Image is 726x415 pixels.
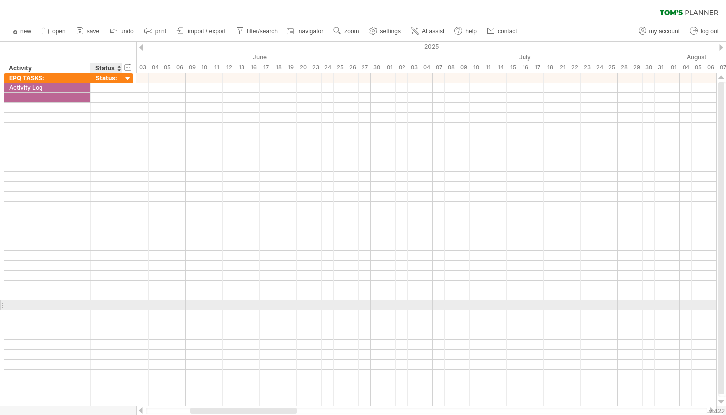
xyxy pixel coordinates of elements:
[420,62,433,73] div: Friday, 4 July 2025
[124,52,383,62] div: June 2025
[593,62,605,73] div: Thursday, 24 July 2025
[457,62,470,73] div: Wednesday, 9 July 2025
[9,73,85,83] div: EPQ TASKS:
[223,62,235,73] div: Thursday, 12 June 2025
[9,83,85,92] div: Activity Log
[344,28,359,35] span: zoom
[701,28,719,35] span: log out
[299,28,323,35] span: navigator
[636,25,683,38] a: my account
[198,62,210,73] div: Tuesday, 10 June 2025
[247,62,260,73] div: Monday, 16 June 2025
[155,28,166,35] span: print
[359,62,371,73] div: Friday, 27 June 2025
[247,28,278,35] span: filter/search
[605,62,618,73] div: Friday, 25 July 2025
[161,62,173,73] div: Thursday, 5 June 2025
[581,62,593,73] div: Wednesday, 23 July 2025
[531,62,544,73] div: Thursday, 17 July 2025
[433,62,445,73] div: Monday, 7 July 2025
[149,62,161,73] div: Wednesday, 4 June 2025
[52,28,66,35] span: open
[173,62,186,73] div: Friday, 6 June 2025
[704,62,717,73] div: Wednesday, 6 August 2025
[346,62,359,73] div: Thursday, 26 June 2025
[544,62,556,73] div: Friday, 18 July 2025
[186,62,198,73] div: Monday, 9 June 2025
[452,25,480,38] a: help
[272,62,284,73] div: Wednesday, 18 June 2025
[709,407,725,415] div: v 422
[74,25,102,38] a: save
[408,25,447,38] a: AI assist
[470,62,482,73] div: Thursday, 10 July 2025
[655,62,667,73] div: Thursday, 31 July 2025
[494,62,507,73] div: Monday, 14 July 2025
[687,25,722,38] a: log out
[643,62,655,73] div: Wednesday, 30 July 2025
[498,28,517,35] span: contact
[568,62,581,73] div: Tuesday, 22 July 2025
[136,62,149,73] div: Tuesday, 3 June 2025
[20,28,31,35] span: new
[95,63,117,73] div: Status
[121,28,134,35] span: undo
[484,25,520,38] a: contact
[465,28,477,35] span: help
[396,62,408,73] div: Wednesday, 2 July 2025
[7,25,34,38] a: new
[334,62,346,73] div: Wednesday, 25 June 2025
[380,28,401,35] span: settings
[680,62,692,73] div: Monday, 4 August 2025
[482,62,494,73] div: Friday, 11 July 2025
[96,73,118,83] div: Status:
[234,25,281,38] a: filter/search
[408,62,420,73] div: Thursday, 3 July 2025
[284,62,297,73] div: Thursday, 19 June 2025
[649,28,680,35] span: my account
[331,25,362,38] a: zoom
[692,62,704,73] div: Tuesday, 5 August 2025
[309,62,322,73] div: Monday, 23 June 2025
[383,52,667,62] div: July 2025
[667,62,680,73] div: Friday, 1 August 2025
[383,62,396,73] div: Tuesday, 1 July 2025
[519,62,531,73] div: Wednesday, 16 July 2025
[9,63,85,73] div: Activity
[556,62,568,73] div: Monday, 21 July 2025
[39,25,69,38] a: open
[507,62,519,73] div: Tuesday, 15 July 2025
[367,25,403,38] a: settings
[422,28,444,35] span: AI assist
[174,25,229,38] a: import / export
[371,62,383,73] div: Monday, 30 June 2025
[618,62,630,73] div: Monday, 28 July 2025
[260,62,272,73] div: Tuesday, 17 June 2025
[188,28,226,35] span: import / export
[445,62,457,73] div: Tuesday, 8 July 2025
[142,25,169,38] a: print
[322,62,334,73] div: Tuesday, 24 June 2025
[107,25,137,38] a: undo
[235,62,247,73] div: Friday, 13 June 2025
[285,25,326,38] a: navigator
[630,62,643,73] div: Tuesday, 29 July 2025
[297,62,309,73] div: Friday, 20 June 2025
[87,28,99,35] span: save
[707,412,723,415] div: Show Legend
[210,62,223,73] div: Wednesday, 11 June 2025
